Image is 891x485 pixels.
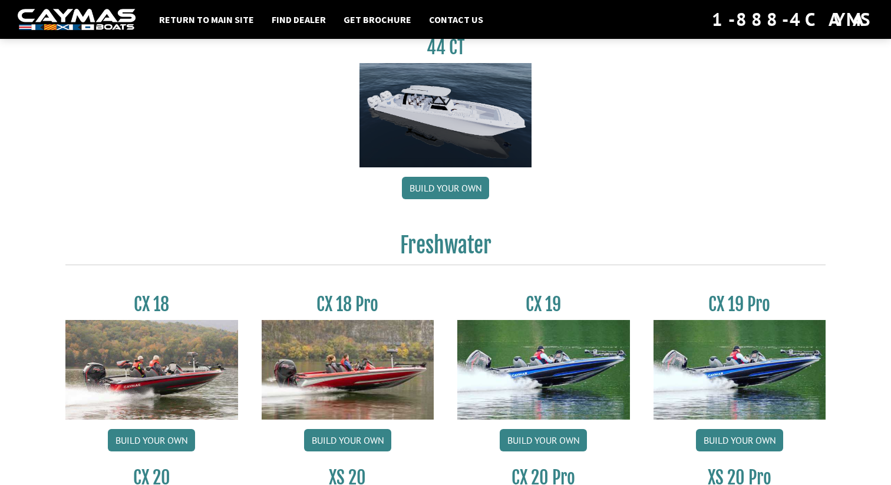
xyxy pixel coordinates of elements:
[457,320,630,419] img: CX19_thumbnail.jpg
[500,429,587,451] a: Build your own
[304,429,391,451] a: Build your own
[65,293,238,315] h3: CX 18
[65,232,826,265] h2: Freshwater
[423,12,489,27] a: Contact Us
[654,293,826,315] h3: CX 19 Pro
[654,320,826,419] img: CX19_thumbnail.jpg
[359,37,532,58] h3: 44 CT
[108,429,195,451] a: Build your own
[18,9,136,31] img: white-logo-c9c8dbefe5ff5ceceb0f0178aa75bf4bb51f6bca0971e226c86eb53dfe498488.png
[262,293,434,315] h3: CX 18 Pro
[266,12,332,27] a: Find Dealer
[338,12,417,27] a: Get Brochure
[153,12,260,27] a: Return to main site
[457,293,630,315] h3: CX 19
[262,320,434,419] img: CX-18SS_thumbnail.jpg
[712,6,873,32] div: 1-888-4CAYMAS
[65,320,238,419] img: CX-18S_thumbnail.jpg
[402,177,489,199] a: Build your own
[696,429,783,451] a: Build your own
[359,63,532,168] img: 44ct_background.png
